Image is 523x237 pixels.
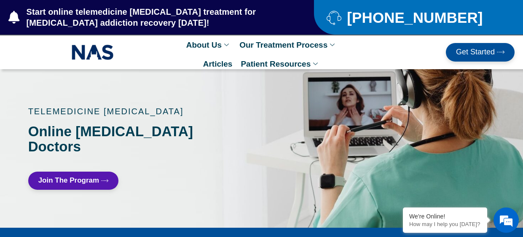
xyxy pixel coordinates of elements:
[345,12,483,23] span: [PHONE_NUMBER]
[199,54,237,73] a: Articles
[182,35,235,54] a: About Us
[28,172,246,190] div: Click here to Join Suboxone Treatment Program with our Top Rated Online Suboxone Doctors
[409,221,481,227] p: How may I help you today?
[235,35,341,54] a: Our Treatment Process
[446,43,515,62] a: Get Started
[28,172,119,190] a: Join The Program
[28,124,246,155] h1: Online [MEDICAL_DATA] Doctors
[72,43,114,62] img: NAS_email_signature-removebg-preview.png
[28,107,246,116] p: TELEMEDICINE [MEDICAL_DATA]
[409,213,481,220] div: We're Online!
[24,6,280,28] span: Start online telemedicine [MEDICAL_DATA] treatment for [MEDICAL_DATA] addiction recovery [DATE]!
[327,10,502,25] a: [PHONE_NUMBER]
[8,6,280,28] a: Start online telemedicine [MEDICAL_DATA] treatment for [MEDICAL_DATA] addiction recovery [DATE]!
[236,54,324,73] a: Patient Resources
[38,177,99,185] span: Join The Program
[456,48,495,57] span: Get Started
